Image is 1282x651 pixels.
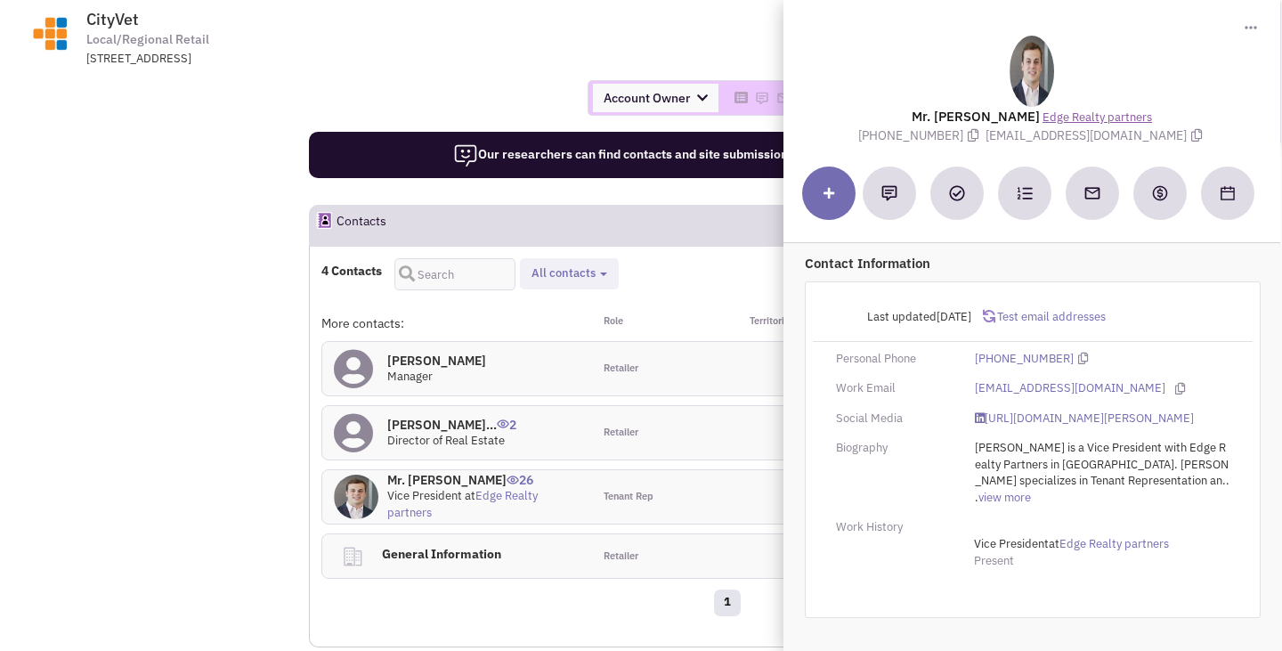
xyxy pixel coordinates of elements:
img: Add a note [881,185,897,201]
span: Retailer [604,549,638,564]
p: Contact Information [805,254,1261,273]
img: Please add to your accounts [755,91,769,105]
div: Biography [824,440,963,457]
h4: [PERSON_NAME]... [387,417,516,433]
div: Work Email [824,380,963,397]
div: More contacts: [321,314,592,332]
span: Vice President [974,536,1049,551]
span: Retailer [604,426,638,440]
span: [DATE] [937,309,971,324]
input: Search [394,258,515,290]
lable: Mr. [PERSON_NAME] [912,108,1040,125]
h4: Mr. [PERSON_NAME] [387,472,580,488]
img: clarity_building-linegeneral.png [341,545,364,568]
img: Please add to your accounts [776,91,791,105]
img: Subscribe to a cadence [1017,185,1033,201]
img: Send an email [1083,184,1101,202]
h4: General Information [376,534,562,574]
div: Work History [824,519,963,536]
img: icon-UserInteraction.png [507,476,519,484]
span: at [387,488,538,520]
h4: 4 Contacts [321,263,382,279]
span: at [974,536,1169,551]
a: Edge Realty partners [1043,110,1152,126]
img: icon-UserInteraction.png [497,419,509,428]
div: Social Media [824,411,963,427]
a: [EMAIL_ADDRESS][DOMAIN_NAME] [975,380,1165,397]
span: Retailer [604,362,638,376]
div: Territories [726,314,862,332]
a: 1 [714,590,741,616]
span: Our researchers can find contacts and site submission requirements [453,146,869,162]
span: Present [974,553,1014,568]
a: [PHONE_NUMBER] [975,351,1074,368]
div: [STREET_ADDRESS] [86,51,551,68]
span: All contacts [531,265,596,281]
a: Edge Realty partners [387,488,538,520]
img: Aig2qqloGUOiiKBaO0tovQ.png [334,475,378,519]
h4: [PERSON_NAME] [387,353,486,369]
a: [URL][DOMAIN_NAME][PERSON_NAME] [975,411,1194,427]
div: Role [592,314,727,332]
a: view more [978,490,1031,507]
span: Director of Real Estate [387,433,505,448]
span: [PERSON_NAME] is a Vice President with Edge Realty Partners in [GEOGRAPHIC_DATA]. [PERSON_NAME] s... [975,440,1229,505]
span: CityVet [86,9,139,29]
span: Test email addresses [995,309,1106,324]
span: Vice President [387,488,462,503]
img: Create a deal [1151,184,1169,202]
span: Local/Regional Retail [86,30,209,49]
span: Account Owner [593,84,718,112]
span: [EMAIL_ADDRESS][DOMAIN_NAME] [986,127,1206,143]
div: Personal Phone [824,351,963,368]
img: Add a Task [949,185,965,201]
h2: Contacts [337,206,386,245]
img: Aig2qqloGUOiiKBaO0tovQ.png [1010,36,1054,107]
span: Manager [387,369,433,384]
img: icon-researcher-20.png [453,143,478,168]
span: 2 [497,403,516,433]
span: Tenant Rep [604,490,653,504]
img: Schedule a Meeting [1221,186,1235,200]
span: [PHONE_NUMBER] [858,127,986,143]
button: All contacts [526,264,613,283]
span: 26 [507,459,533,488]
div: Last updated [824,300,983,334]
a: Edge Realty partners [1059,536,1169,553]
